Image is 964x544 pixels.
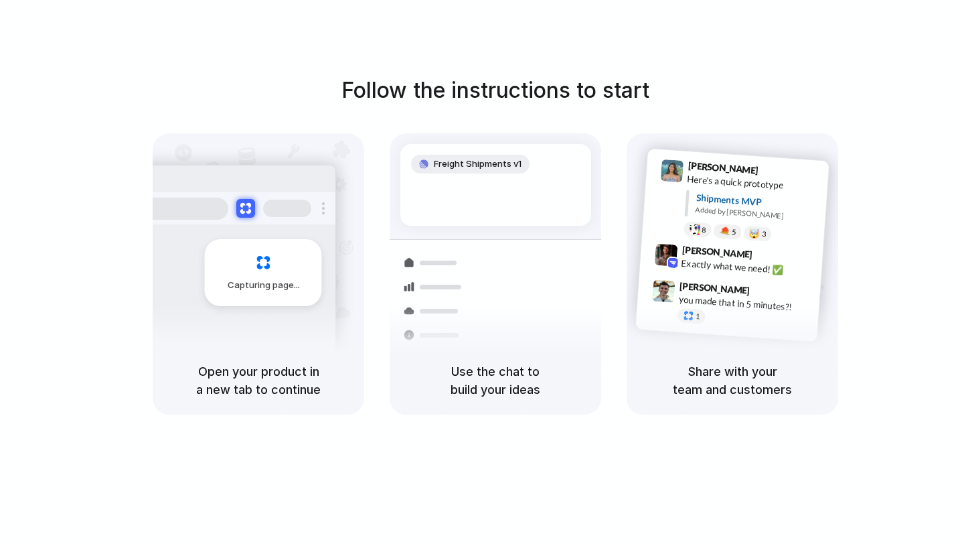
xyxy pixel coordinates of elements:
[762,230,767,238] span: 3
[749,229,760,239] div: 🤯
[434,157,521,171] span: Freight Shipments v1
[681,257,815,279] div: Exactly what we need! ✅
[678,293,812,316] div: you made that in 5 minutes?!
[169,362,348,399] h5: Open your product in a new tab to continue
[406,362,585,399] h5: Use the chat to build your ideas
[679,279,750,298] span: [PERSON_NAME]
[228,279,302,292] span: Capturing page
[696,191,819,213] div: Shipments MVP
[696,313,700,320] span: 1
[341,74,649,107] h1: Follow the instructions to start
[687,172,821,195] div: Here's a quick prototype
[681,243,752,262] span: [PERSON_NAME]
[762,165,790,181] span: 9:41 AM
[754,285,781,301] span: 9:47 AM
[688,158,758,178] span: [PERSON_NAME]
[702,226,706,234] span: 8
[695,204,818,224] div: Added by [PERSON_NAME]
[732,228,736,236] span: 5
[643,362,822,399] h5: Share with your team and customers
[756,249,784,265] span: 9:42 AM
